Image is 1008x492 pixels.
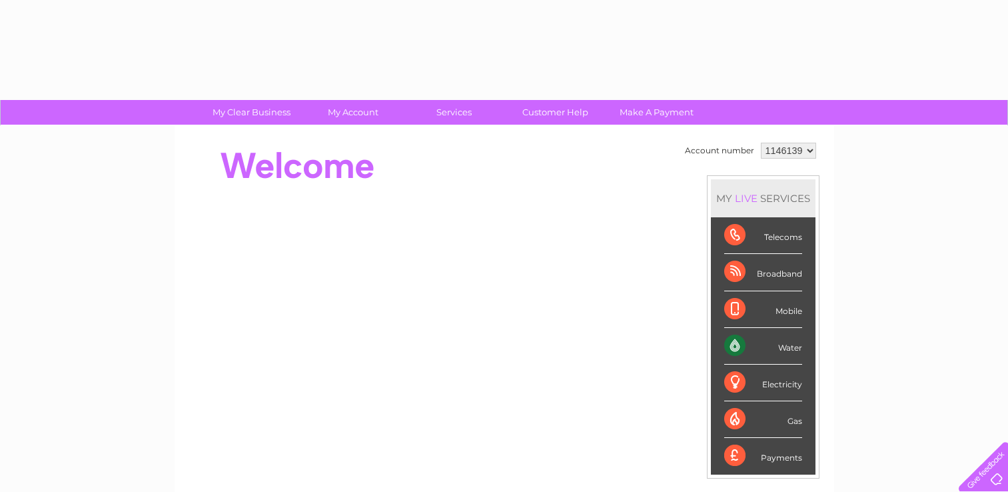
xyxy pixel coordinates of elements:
[724,217,802,254] div: Telecoms
[399,100,509,125] a: Services
[724,291,802,328] div: Mobile
[682,139,757,162] td: Account number
[724,401,802,438] div: Gas
[602,100,712,125] a: Make A Payment
[500,100,610,125] a: Customer Help
[298,100,408,125] a: My Account
[732,192,760,205] div: LIVE
[724,328,802,365] div: Water
[724,365,802,401] div: Electricity
[724,438,802,474] div: Payments
[711,179,815,217] div: MY SERVICES
[197,100,306,125] a: My Clear Business
[724,254,802,291] div: Broadband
